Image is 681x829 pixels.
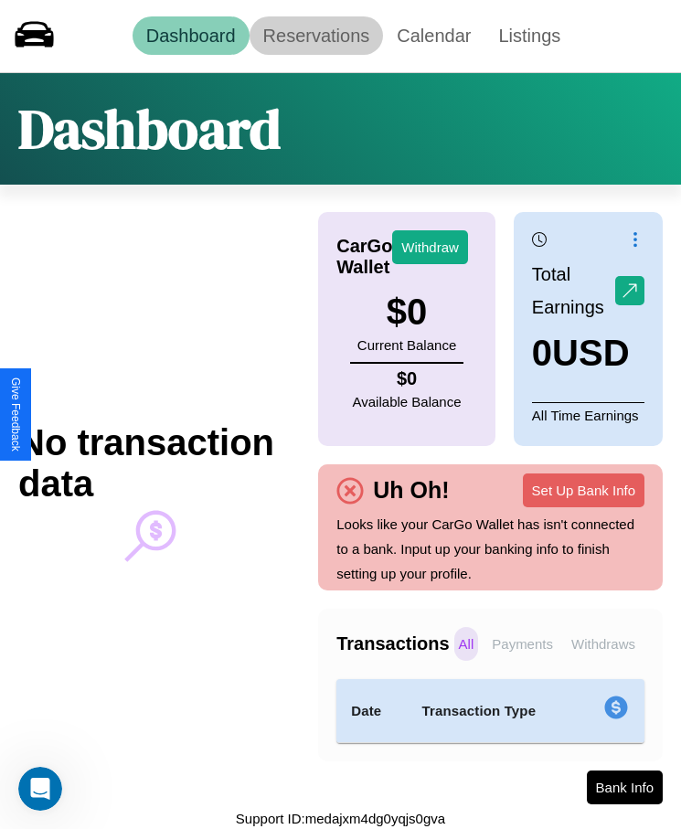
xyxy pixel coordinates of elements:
iframe: Intercom live chat [18,767,62,811]
h4: Uh Oh! [364,477,458,504]
div: Give Feedback [9,377,22,452]
h3: $ 0 [357,292,456,333]
p: Current Balance [357,333,456,357]
p: Looks like your CarGo Wallet has isn't connected to a bank. Input up your banking info to finish ... [336,512,644,586]
h4: Transactions [336,633,449,654]
p: All Time Earnings [532,402,644,428]
h4: Date [351,700,392,722]
h4: Transaction Type [422,700,563,722]
h2: No transaction data [18,422,282,505]
table: simple table [336,679,644,743]
button: Set Up Bank Info [523,473,644,507]
h1: Dashboard [18,91,281,166]
p: Withdraws [567,627,640,661]
p: Payments [487,627,558,661]
h4: $ 0 [353,368,462,389]
button: Withdraw [392,230,468,264]
h4: CarGo Wallet [336,236,392,278]
p: Total Earnings [532,258,615,324]
h3: 0 USD [532,333,644,374]
a: Calendar [383,16,484,55]
p: Available Balance [353,389,462,414]
a: Listings [484,16,574,55]
button: Bank Info [587,771,663,804]
a: Dashboard [133,16,250,55]
a: Reservations [250,16,384,55]
p: All [454,627,479,661]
